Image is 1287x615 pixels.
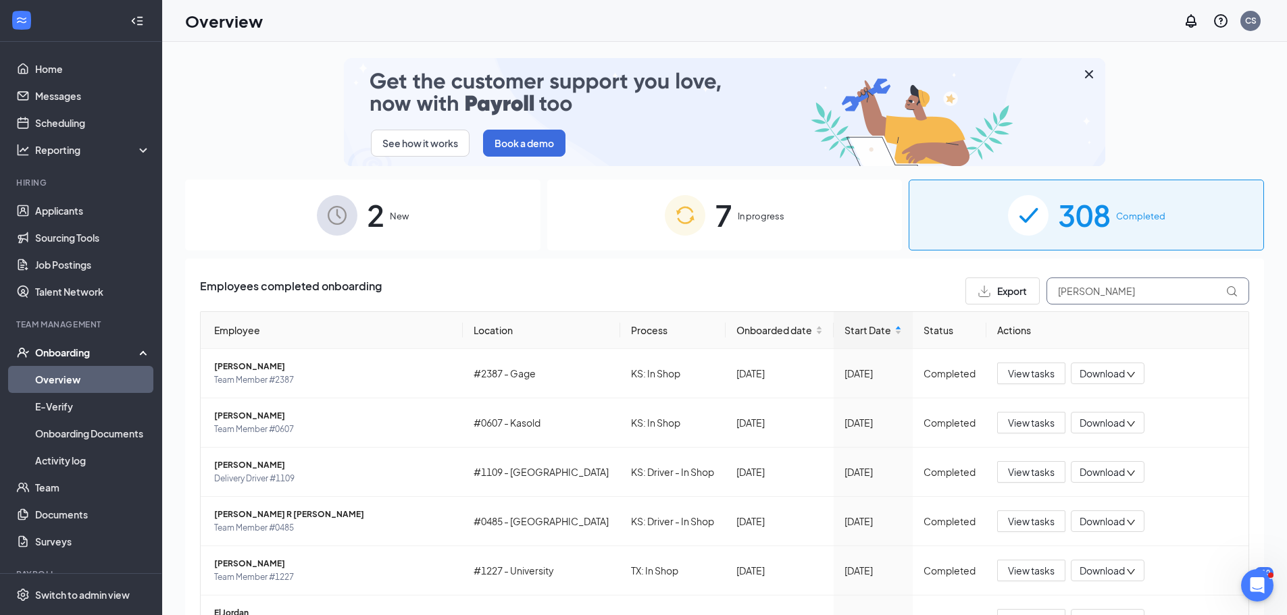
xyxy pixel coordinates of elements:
div: [DATE] [844,464,902,479]
td: #0607 - Kasold [463,398,620,448]
div: [DATE] [844,415,902,430]
th: Process [620,312,726,349]
span: Export [997,286,1027,296]
a: Scheduling [35,109,151,136]
span: Employees completed onboarding [200,277,382,304]
td: #0485 - [GEOGRAPHIC_DATA] [463,497,620,546]
span: Onboarded date [736,323,813,338]
span: [PERSON_NAME] [214,557,452,570]
a: Documents [35,501,151,528]
a: Applicants [35,197,151,224]
span: [PERSON_NAME] R [PERSON_NAME] [214,508,452,521]
span: down [1126,567,1136,577]
button: See how it works [371,130,470,157]
div: Hiring [16,177,148,188]
span: View tasks [1008,366,1055,381]
div: Completed [924,366,976,381]
svg: QuestionInfo [1213,13,1229,29]
td: TX: In Shop [620,546,726,595]
div: [DATE] [736,514,823,529]
button: View tasks [997,461,1065,483]
a: Sourcing Tools [35,224,151,251]
div: Switch to admin view [35,588,130,601]
svg: WorkstreamLogo [15,14,28,27]
div: Completed [924,415,976,430]
td: #1227 - University [463,546,620,595]
div: [DATE] [844,514,902,529]
h1: Overview [185,9,263,32]
span: View tasks [1008,464,1055,479]
th: Employee [201,312,463,349]
svg: Analysis [16,143,30,157]
span: Download [1080,564,1125,578]
button: Export [965,277,1040,304]
iframe: Intercom live chat [1241,569,1273,601]
div: Reporting [35,143,151,157]
img: payroll-small.gif [344,58,1105,166]
a: Overview [35,366,151,393]
span: Team Member #2387 [214,373,452,387]
th: Location [463,312,620,349]
span: Completed [1116,209,1165,223]
a: Onboarding Documents [35,420,151,447]
span: [PERSON_NAME] [214,409,452,423]
input: Search by Name, Job Posting, or Process [1046,277,1249,304]
span: Download [1080,416,1125,430]
span: Download [1080,465,1125,479]
div: [DATE] [736,563,823,578]
span: 308 [1058,192,1111,238]
td: #1109 - [GEOGRAPHIC_DATA] [463,448,620,497]
span: down [1126,370,1136,379]
span: 7 [715,192,732,238]
span: down [1126,419,1136,429]
span: 2 [367,192,384,238]
button: Book a demo [483,130,565,157]
span: Delivery Driver #1109 [214,472,452,485]
a: Activity log [35,447,151,474]
span: Download [1080,367,1125,381]
a: Messages [35,82,151,109]
span: View tasks [1008,514,1055,529]
a: Talent Network [35,278,151,305]
button: View tasks [997,412,1065,433]
span: Download [1080,514,1125,529]
td: KS: In Shop [620,398,726,448]
div: [DATE] [844,563,902,578]
span: down [1126,518,1136,527]
span: [PERSON_NAME] [214,360,452,373]
svg: Cross [1081,66,1097,82]
td: KS: Driver - In Shop [620,497,726,546]
div: [DATE] [736,366,823,381]
th: Onboarded date [726,312,834,349]
div: [DATE] [844,366,902,381]
span: Team Member #1227 [214,570,452,584]
div: Completed [924,464,976,479]
div: 310 [1255,567,1273,579]
div: [DATE] [736,415,823,430]
span: View tasks [1008,415,1055,430]
span: In progress [738,209,784,223]
span: [PERSON_NAME] [214,458,452,472]
span: Start Date [844,323,892,338]
div: [DATE] [736,464,823,479]
span: Team Member #0607 [214,423,452,436]
svg: Notifications [1183,13,1199,29]
button: View tasks [997,510,1065,532]
div: Team Management [16,319,148,330]
span: View tasks [1008,563,1055,578]
div: Completed [924,563,976,578]
td: #2387 - Gage [463,349,620,398]
a: Team [35,474,151,501]
svg: UserCheck [16,346,30,359]
div: Onboarding [35,346,139,359]
span: New [390,209,409,223]
td: KS: In Shop [620,349,726,398]
button: View tasks [997,560,1065,581]
svg: Collapse [130,14,144,28]
th: Status [913,312,987,349]
a: Home [35,55,151,82]
td: KS: Driver - In Shop [620,448,726,497]
div: Completed [924,514,976,529]
a: E-Verify [35,393,151,420]
a: Surveys [35,528,151,555]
